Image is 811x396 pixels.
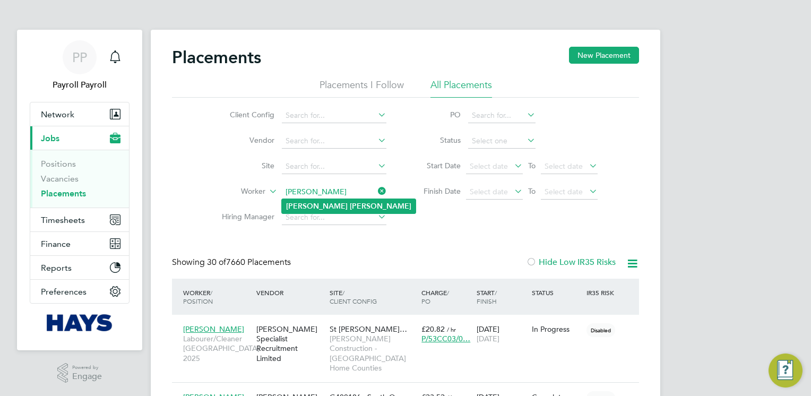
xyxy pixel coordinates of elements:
input: Search for... [282,210,386,225]
span: [PERSON_NAME] [183,324,244,334]
span: 30 of [207,257,226,268]
img: hays-logo-retina.png [47,314,113,331]
span: / hr [447,325,456,333]
span: Select date [470,161,508,171]
div: IR35 Risk [584,283,620,302]
label: Client Config [213,110,274,119]
span: Payroll Payroll [30,79,130,91]
span: [PERSON_NAME] Construction - [GEOGRAPHIC_DATA] Home Counties [330,334,416,373]
span: £20.82 [421,324,445,334]
button: Preferences [30,280,129,303]
button: Network [30,102,129,126]
label: PO [413,110,461,119]
span: Powered by [72,363,102,372]
input: Search for... [282,134,386,149]
span: 7660 Placements [207,257,291,268]
button: Timesheets [30,208,129,231]
li: All Placements [430,79,492,98]
b: [PERSON_NAME] [286,202,348,211]
li: Placements I Follow [320,79,404,98]
label: Site [213,161,274,170]
label: Vendor [213,135,274,145]
input: Select one [468,134,536,149]
input: Search for... [282,159,386,174]
div: [DATE] [474,319,529,349]
label: Worker [204,186,265,197]
div: Start [474,283,529,311]
span: Timesheets [41,215,85,225]
span: Engage [72,372,102,381]
span: Select date [470,187,508,196]
a: [PERSON_NAME]Labourer/Cleaner [GEOGRAPHIC_DATA] 2025[PERSON_NAME] Specialist Recruitment LimitedS... [180,318,639,328]
nav: Main navigation [17,30,142,350]
button: Jobs [30,126,129,150]
label: Finish Date [413,186,461,196]
button: Engage Resource Center [769,354,803,388]
span: Disabled [586,323,615,337]
span: Labourer/Cleaner [GEOGRAPHIC_DATA] 2025 [183,334,251,363]
a: Vacancies [41,174,79,184]
span: Jobs [41,133,59,143]
div: Status [529,283,584,302]
input: Search for... [468,108,536,123]
span: To [525,184,539,198]
span: Reports [41,263,72,273]
span: / Finish [477,288,497,305]
div: Jobs [30,150,129,208]
span: Preferences [41,287,87,297]
button: Finance [30,232,129,255]
label: Start Date [413,161,461,170]
b: [PERSON_NAME] [350,202,411,211]
span: Select date [545,187,583,196]
span: / Position [183,288,213,305]
h2: Placements [172,47,261,68]
a: [PERSON_NAME]CPCS Forklift 2025[PERSON_NAME] Specialist Recruitment LimitedG400186 - South Quee…[... [180,386,639,395]
button: Reports [30,256,129,279]
a: Powered byEngage [57,363,102,383]
label: Hiring Manager [213,212,274,221]
span: Select date [545,161,583,171]
input: Search for... [282,108,386,123]
div: Vendor [254,283,327,302]
a: Placements [41,188,86,199]
a: Positions [41,159,76,169]
div: In Progress [532,324,582,334]
input: Search for... [282,185,386,200]
div: Showing [172,257,293,268]
span: [DATE] [477,334,499,343]
label: Status [413,135,461,145]
div: [PERSON_NAME] Specialist Recruitment Limited [254,319,327,368]
a: Go to home page [30,314,130,331]
span: Network [41,109,74,119]
span: St [PERSON_NAME]… [330,324,407,334]
button: New Placement [569,47,639,64]
a: PPPayroll Payroll [30,40,130,91]
span: Finance [41,239,71,249]
label: Hide Low IR35 Risks [526,257,616,268]
span: P/53CC03/0… [421,334,470,343]
div: Charge [419,283,474,311]
div: Site [327,283,419,311]
div: Worker [180,283,254,311]
span: To [525,159,539,173]
span: / PO [421,288,449,305]
span: PP [72,50,87,64]
span: / Client Config [330,288,377,305]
